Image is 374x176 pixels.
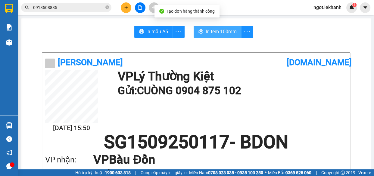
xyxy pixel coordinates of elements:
strong: 1900 633 818 [105,170,131,175]
h2: [DATE] 15:50 [45,123,98,133]
span: notification [6,150,12,155]
span: copyright [341,171,345,175]
span: Hỗ trợ kỹ thuật: [75,169,131,176]
span: check-circle [159,9,164,14]
span: ⚪️ [265,171,266,174]
span: aim [152,5,156,10]
div: VP nhận: [45,154,93,166]
b: [PERSON_NAME] [58,57,123,67]
img: icon-new-feature [349,5,354,10]
span: In mẫu A5 [146,28,168,35]
button: aim [149,2,159,13]
span: 1 [353,3,355,7]
span: | [135,169,136,176]
div: Lý Thường Kiệt [5,5,53,20]
span: Gửi: [5,6,14,12]
strong: 0708 023 035 - 0935 103 250 [208,170,263,175]
span: Miền Nam [189,169,263,176]
span: search [25,5,29,10]
sup: 1 [352,3,357,7]
h1: Gửi: CUÒNG 0904 875 102 [117,82,344,99]
span: Miền Bắc [268,169,311,176]
span: close-circle [105,5,109,9]
h1: VP Lý Thường Kiệt [117,70,344,82]
img: warehouse-icon [6,39,12,46]
span: ngot.lekhanh [309,4,346,11]
img: warehouse-icon [6,122,12,129]
button: printerIn tem 100mm [194,26,242,38]
button: more [241,26,253,38]
span: file-add [138,5,142,10]
span: Nhận: [58,6,72,12]
span: caret-down [363,5,368,10]
img: logo-vxr [5,4,13,13]
div: 30.000 [5,39,54,46]
div: TOÀN [5,20,53,27]
span: printer [198,29,203,35]
span: question-circle [6,136,12,142]
span: more [242,28,253,36]
span: Tạo đơn hàng thành công [167,9,215,14]
span: Cung cấp máy in - giấy in: [141,169,188,176]
strong: 0369 525 060 [285,170,311,175]
span: close-circle [105,5,109,11]
button: more [173,26,185,38]
h1: VP Bàu Đồn [93,151,335,168]
img: solution-icon [6,24,12,30]
b: [DOMAIN_NAME] [287,57,352,67]
span: CR : [5,40,14,46]
span: In tem 100mm [206,28,237,35]
div: 0962897146 [5,27,53,35]
span: printer [139,29,144,35]
span: | [316,169,317,176]
input: Tìm tên, số ĐT hoặc mã đơn [33,4,104,11]
button: file-add [135,2,145,13]
h1: SG1509250117 - BDON [45,133,347,151]
div: BX [GEOGRAPHIC_DATA] [58,5,119,20]
button: caret-down [360,2,370,13]
span: more [173,28,184,36]
span: message [6,163,12,169]
div: 0985598134 [58,27,119,35]
button: printerIn mẫu A5 [134,26,173,38]
div: ĐÚC [58,20,119,27]
button: plus [121,2,131,13]
span: plus [124,5,128,10]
